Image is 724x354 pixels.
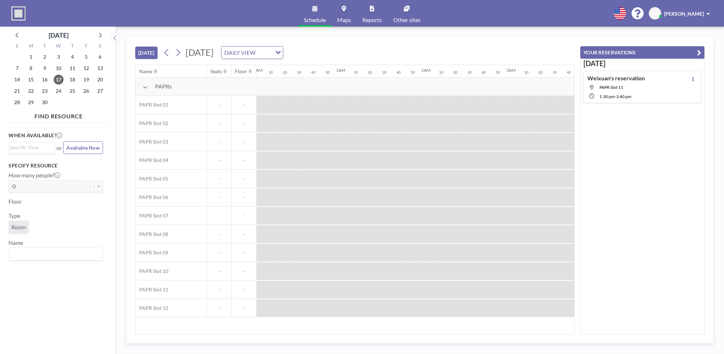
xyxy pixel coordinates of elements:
[231,268,256,274] span: -
[67,52,77,62] span: Thursday, September 4, 2025
[136,157,168,163] span: PAPR Slot 04
[40,52,50,62] span: Tuesday, September 2, 2025
[599,85,623,90] span: PAPR Slot 11
[79,42,93,51] div: F
[40,86,50,96] span: Tuesday, September 23, 2025
[207,194,231,200] span: -
[94,180,103,192] button: +
[26,97,36,107] span: Monday, September 29, 2025
[66,145,100,151] span: Available Now
[524,70,528,75] div: 10
[155,83,172,90] span: PAPRs
[231,231,256,237] span: -
[207,231,231,237] span: -
[95,63,105,73] span: Saturday, September 13, 2025
[81,63,91,73] span: Friday, September 12, 2025
[207,268,231,274] span: -
[95,52,105,62] span: Saturday, September 6, 2025
[231,305,256,311] span: -
[9,162,103,169] h3: Specify resource
[38,42,52,51] div: T
[26,52,36,62] span: Monday, September 1, 2025
[368,70,372,75] div: 20
[231,120,256,127] span: -
[95,86,105,96] span: Saturday, September 27, 2025
[221,47,283,59] div: Search for option
[207,250,231,256] span: -
[207,213,231,219] span: -
[453,70,457,75] div: 20
[567,70,571,75] div: 40
[136,268,168,274] span: PAPR Slot 10
[9,110,109,120] h4: FIND RESOURCE
[439,70,443,75] div: 10
[231,250,256,256] span: -
[354,70,358,75] div: 10
[231,213,256,219] span: -
[231,102,256,108] span: -
[269,70,273,75] div: 10
[54,75,64,85] span: Wednesday, September 17, 2025
[538,70,543,75] div: 20
[223,48,257,57] span: DAILY VIEW
[52,42,66,51] div: W
[136,194,168,200] span: PAPR Slot 06
[231,139,256,145] span: -
[81,52,91,62] span: Friday, September 5, 2025
[12,63,22,73] span: Sunday, September 7, 2025
[235,68,247,75] div: Floor
[9,212,20,219] label: Type
[67,75,77,85] span: Thursday, September 18, 2025
[283,70,287,75] div: 20
[9,239,23,246] label: Name
[86,180,94,192] button: -
[336,68,345,73] div: 1AM
[49,30,68,40] div: [DATE]
[231,194,256,200] span: -
[251,68,263,73] div: 12AM
[12,75,22,85] span: Sunday, September 14, 2025
[583,59,701,68] h3: [DATE]
[258,48,271,57] input: Search for option
[67,63,77,73] span: Thursday, September 11, 2025
[136,120,168,127] span: PAPR Slot 02
[95,75,105,85] span: Saturday, September 20, 2025
[231,286,256,293] span: -
[496,70,500,75] div: 50
[10,250,99,259] input: Search for option
[421,68,430,73] div: 2AM
[231,157,256,163] span: -
[186,47,214,58] span: [DATE]
[207,176,231,182] span: -
[54,63,64,73] span: Wednesday, September 10, 2025
[207,139,231,145] span: -
[210,68,222,75] div: Seats
[136,139,168,145] span: PAPR Slot 03
[136,231,168,237] span: PAPR Slot 08
[482,70,486,75] div: 40
[382,70,386,75] div: 30
[11,6,26,21] img: organization-logo
[337,17,351,23] span: Maps
[304,17,326,23] span: Schedule
[393,17,421,23] span: Other sites
[587,75,645,82] h4: Weixuan's reservation
[81,86,91,96] span: Friday, September 26, 2025
[12,86,22,96] span: Sunday, September 21, 2025
[207,120,231,127] span: -
[136,102,168,108] span: PAPR Slot 01
[411,70,415,75] div: 50
[26,75,36,85] span: Monday, September 15, 2025
[207,286,231,293] span: -
[135,47,158,59] button: [DATE]
[136,286,168,293] span: PAPR Slot 11
[40,97,50,107] span: Tuesday, September 30, 2025
[65,42,79,51] div: T
[9,198,22,205] label: Floor
[136,250,168,256] span: PAPR Slot 09
[467,70,472,75] div: 30
[231,176,256,182] span: -
[24,42,38,51] div: M
[10,42,24,51] div: S
[580,46,704,59] button: YOUR RESERVATIONS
